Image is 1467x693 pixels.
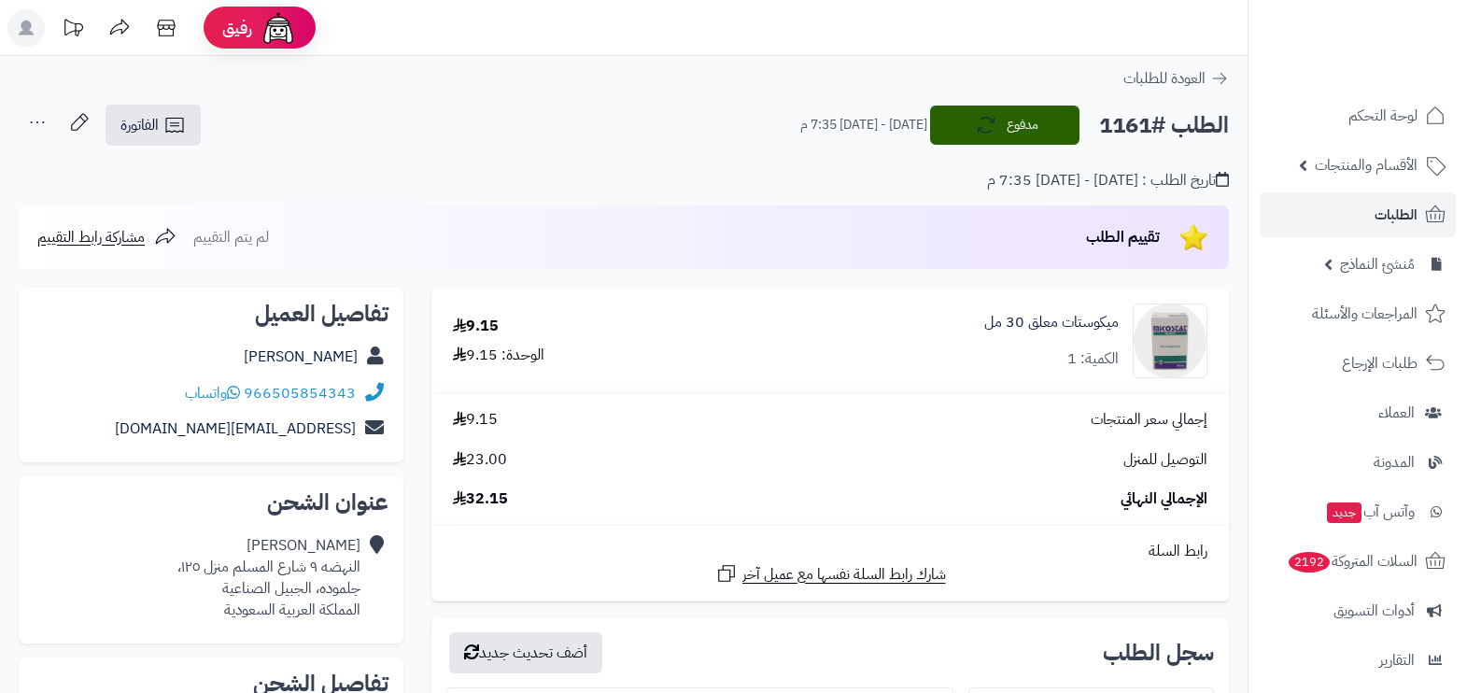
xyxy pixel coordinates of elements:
div: رابط السلة [439,541,1221,562]
a: التقارير [1260,638,1456,683]
h3: سجل الطلب [1103,642,1214,664]
span: 2192 [1288,551,1331,573]
span: الإجمالي النهائي [1121,488,1207,510]
button: أضف تحديث جديد [449,632,602,673]
h2: عنوان الشحن [34,491,388,514]
a: 966505854343 [244,382,356,404]
span: 23.00 [453,449,507,471]
h2: تفاصيل العميل [34,303,388,325]
a: شارك رابط السلة نفسها مع عميل آخر [715,562,946,586]
span: 32.15 [453,488,508,510]
a: المراجعات والأسئلة [1260,291,1456,336]
img: logo-2.png [1340,14,1449,53]
img: ai-face.png [260,9,297,47]
a: مشاركة رابط التقييم [37,226,176,248]
span: طلبات الإرجاع [1342,350,1418,376]
span: العملاء [1378,400,1415,426]
span: وآتس آب [1325,499,1415,525]
img: 632529ba930e242529ca5b35402219138e80-90x90.png [1134,304,1206,378]
span: 9.15 [453,409,498,431]
span: شارك رابط السلة نفسها مع عميل آخر [742,564,946,586]
span: التوصيل للمنزل [1123,449,1207,471]
span: المراجعات والأسئلة [1312,301,1418,327]
span: لم يتم التقييم [193,226,269,248]
span: الطلبات [1375,202,1418,228]
a: العملاء [1260,390,1456,435]
span: مشاركة رابط التقييم [37,226,145,248]
a: [PERSON_NAME] [244,346,358,368]
span: المدونة [1374,449,1415,475]
a: واتساب [185,382,240,404]
a: الطلبات [1260,192,1456,237]
a: أدوات التسويق [1260,588,1456,633]
h2: الطلب #1161 [1099,106,1229,145]
span: لوحة التحكم [1348,103,1418,129]
span: العودة للطلبات [1123,67,1206,90]
div: الكمية: 1 [1067,348,1119,370]
span: السلات المتروكة [1287,548,1418,574]
div: تاريخ الطلب : [DATE] - [DATE] 7:35 م [987,170,1229,191]
span: أدوات التسويق [1333,598,1415,624]
span: رفيق [222,17,252,39]
span: جديد [1327,502,1361,523]
a: طلبات الإرجاع [1260,341,1456,386]
span: إجمالي سعر المنتجات [1091,409,1207,431]
span: التقارير [1379,647,1415,673]
a: ميكوستات معلق 30 مل [984,312,1119,333]
button: مدفوع [930,106,1079,145]
span: تقييم الطلب [1086,226,1160,248]
a: السلات المتروكة2192 [1260,539,1456,584]
small: [DATE] - [DATE] 7:35 م [800,116,927,134]
div: [PERSON_NAME] النهضه ٩ شارع المسلم منزل ١٢٥، جلموده، الجبيل الصناعية المملكة العربية السعودية [177,535,360,620]
span: الأقسام والمنتجات [1315,152,1418,178]
span: مُنشئ النماذج [1340,251,1415,277]
span: الفاتورة [120,114,159,136]
a: وآتس آبجديد [1260,489,1456,534]
a: المدونة [1260,440,1456,485]
a: العودة للطلبات [1123,67,1229,90]
div: 9.15 [453,316,499,337]
a: [EMAIL_ADDRESS][DOMAIN_NAME] [115,417,356,440]
a: تحديثات المنصة [49,9,96,51]
div: الوحدة: 9.15 [453,345,544,366]
a: الفاتورة [106,105,201,146]
a: لوحة التحكم [1260,93,1456,138]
